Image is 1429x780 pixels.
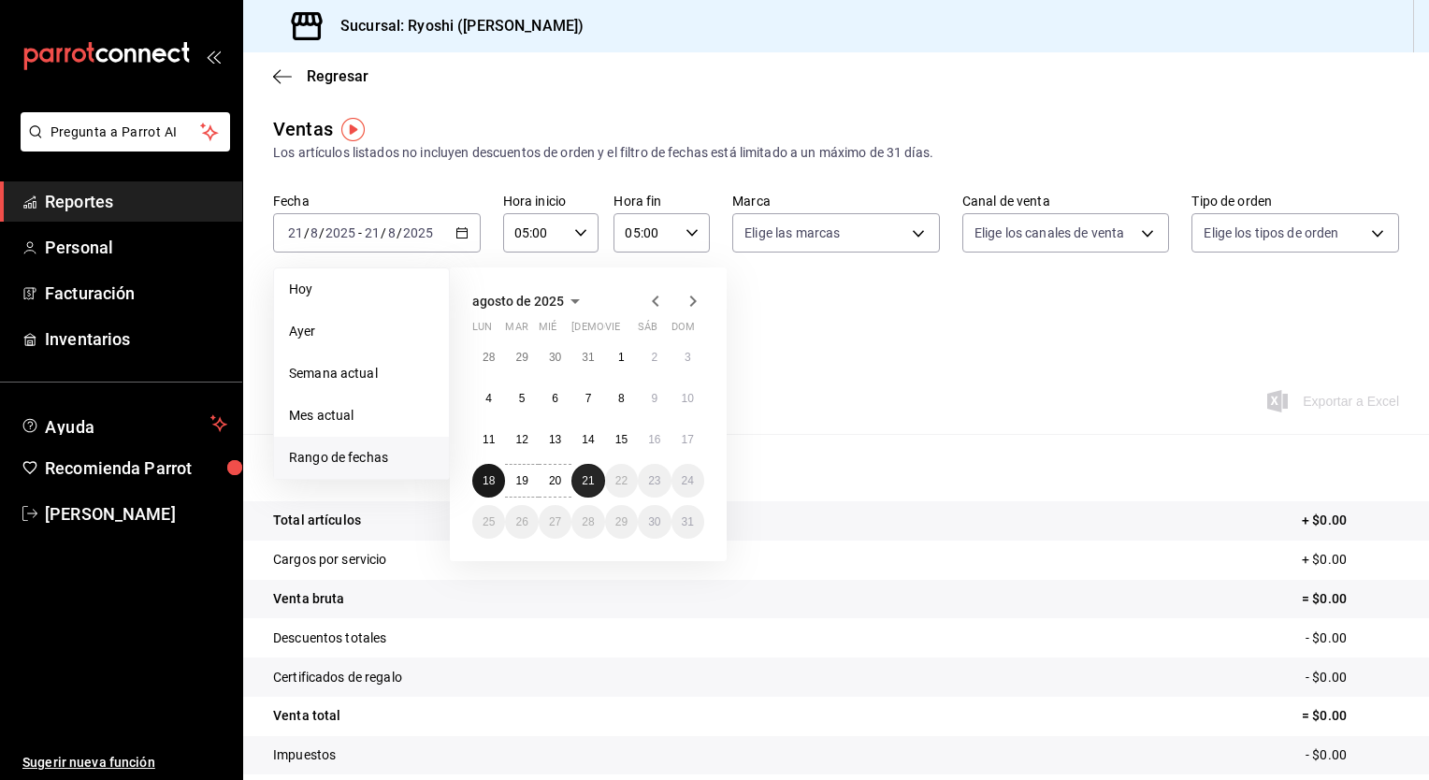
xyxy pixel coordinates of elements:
[638,382,671,415] button: 9 de agosto de 2025
[613,195,710,208] label: Hora fin
[287,225,304,240] input: --
[273,706,340,726] p: Venta total
[472,321,492,340] abbr: lunes
[387,225,397,240] input: --
[51,123,201,142] span: Pregunta a Parrot AI
[671,505,704,539] button: 31 de agosto de 2025
[472,290,586,312] button: agosto de 2025
[651,351,657,364] abbr: 2 de agosto de 2025
[615,515,628,528] abbr: 29 de agosto de 2025
[273,745,336,765] p: Impuestos
[21,112,230,152] button: Pregunta a Parrot AI
[472,382,505,415] button: 4 de agosto de 2025
[638,505,671,539] button: 30 de agosto de 2025
[671,423,704,456] button: 17 de agosto de 2025
[1306,628,1399,648] p: - $0.00
[13,136,230,155] a: Pregunta a Parrot AI
[1306,745,1399,765] p: - $0.00
[615,474,628,487] abbr: 22 de agosto de 2025
[273,628,386,648] p: Descuentos totales
[519,392,526,405] abbr: 5 de agosto de 2025
[472,464,505,498] button: 18 de agosto de 2025
[974,224,1124,242] span: Elige los canales de venta
[505,321,527,340] abbr: martes
[485,392,492,405] abbr: 4 de agosto de 2025
[549,474,561,487] abbr: 20 de agosto de 2025
[515,515,527,528] abbr: 26 de agosto de 2025
[648,433,660,446] abbr: 16 de agosto de 2025
[505,505,538,539] button: 26 de agosto de 2025
[505,382,538,415] button: 5 de agosto de 2025
[648,515,660,528] abbr: 30 de agosto de 2025
[1302,706,1399,726] p: = $0.00
[539,382,571,415] button: 6 de agosto de 2025
[671,340,704,374] button: 3 de agosto de 2025
[381,225,386,240] span: /
[571,340,604,374] button: 31 de julio de 2025
[45,326,227,352] span: Inventarios
[651,392,657,405] abbr: 9 de agosto de 2025
[648,474,660,487] abbr: 23 de agosto de 2025
[45,455,227,481] span: Recomienda Parrot
[571,321,682,340] abbr: jueves
[618,351,625,364] abbr: 1 de agosto de 2025
[206,49,221,64] button: open_drawer_menu
[483,351,495,364] abbr: 28 de julio de 2025
[273,67,368,85] button: Regresar
[638,464,671,498] button: 23 de agosto de 2025
[472,423,505,456] button: 11 de agosto de 2025
[571,423,604,456] button: 14 de agosto de 2025
[539,423,571,456] button: 13 de agosto de 2025
[682,515,694,528] abbr: 31 de agosto de 2025
[22,753,227,773] span: Sugerir nueva función
[273,511,361,530] p: Total artículos
[515,474,527,487] abbr: 19 de agosto de 2025
[671,464,704,498] button: 24 de agosto de 2025
[571,505,604,539] button: 28 de agosto de 2025
[341,118,365,141] img: Tooltip marker
[515,433,527,446] abbr: 12 de agosto de 2025
[582,474,594,487] abbr: 21 de agosto de 2025
[273,589,344,609] p: Venta bruta
[605,505,638,539] button: 29 de agosto de 2025
[273,115,333,143] div: Ventas
[549,433,561,446] abbr: 13 de agosto de 2025
[605,464,638,498] button: 22 de agosto de 2025
[307,67,368,85] span: Regresar
[402,225,434,240] input: ----
[505,423,538,456] button: 12 de agosto de 2025
[549,351,561,364] abbr: 30 de julio de 2025
[682,474,694,487] abbr: 24 de agosto de 2025
[310,225,319,240] input: --
[289,448,434,468] span: Rango de fechas
[325,225,356,240] input: ----
[549,515,561,528] abbr: 27 de agosto de 2025
[618,392,625,405] abbr: 8 de agosto de 2025
[552,392,558,405] abbr: 6 de agosto de 2025
[325,15,584,37] h3: Sucursal: Ryoshi ([PERSON_NAME])
[1204,224,1338,242] span: Elige los tipos de orden
[1306,668,1399,687] p: - $0.00
[539,464,571,498] button: 20 de agosto de 2025
[273,456,1399,479] p: Resumen
[483,515,495,528] abbr: 25 de agosto de 2025
[503,195,599,208] label: Hora inicio
[539,505,571,539] button: 27 de agosto de 2025
[582,433,594,446] abbr: 14 de agosto de 2025
[273,550,387,570] p: Cargos por servicio
[273,195,481,208] label: Fecha
[685,351,691,364] abbr: 3 de agosto de 2025
[304,225,310,240] span: /
[732,195,940,208] label: Marca
[515,351,527,364] abbr: 29 de julio de 2025
[45,235,227,260] span: Personal
[273,668,402,687] p: Certificados de regalo
[582,351,594,364] abbr: 31 de julio de 2025
[505,340,538,374] button: 29 de julio de 2025
[638,340,671,374] button: 2 de agosto de 2025
[364,225,381,240] input: --
[483,433,495,446] abbr: 11 de agosto de 2025
[483,474,495,487] abbr: 18 de agosto de 2025
[744,224,840,242] span: Elige las marcas
[289,406,434,426] span: Mes actual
